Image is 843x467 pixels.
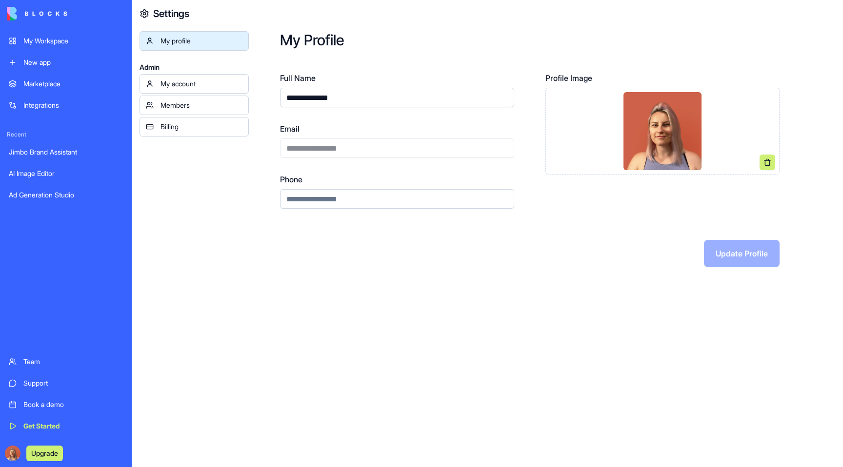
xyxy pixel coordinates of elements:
[3,53,129,72] a: New app
[23,36,123,46] div: My Workspace
[153,7,189,20] h4: Settings
[161,79,242,89] div: My account
[140,31,249,51] a: My profile
[140,74,249,94] a: My account
[161,100,242,110] div: Members
[161,122,242,132] div: Billing
[9,190,123,200] div: Ad Generation Studio
[23,79,123,89] div: Marketplace
[7,7,67,20] img: logo
[9,169,123,178] div: AI Image Editor
[26,448,63,458] a: Upgrade
[623,92,702,170] img: Preview
[545,72,780,84] label: Profile Image
[161,36,242,46] div: My profile
[140,96,249,115] a: Members
[23,100,123,110] div: Integrations
[280,123,514,135] label: Email
[3,131,129,138] span: Recent
[3,395,129,414] a: Book a demo
[23,400,123,409] div: Book a demo
[280,174,514,185] label: Phone
[9,147,123,157] div: Jimbo Brand Assistant
[3,96,129,115] a: Integrations
[140,62,249,72] span: Admin
[5,446,20,461] img: Marina_gj5dtt.jpg
[23,58,123,67] div: New app
[3,74,129,94] a: Marketplace
[3,164,129,183] a: AI Image Editor
[3,142,129,162] a: Jimbo Brand Assistant
[3,352,129,371] a: Team
[23,421,123,431] div: Get Started
[140,117,249,136] a: Billing
[3,185,129,205] a: Ad Generation Studio
[280,72,514,84] label: Full Name
[23,357,123,367] div: Team
[23,378,123,388] div: Support
[280,31,812,49] h2: My Profile
[3,373,129,393] a: Support
[26,446,63,461] button: Upgrade
[3,31,129,51] a: My Workspace
[3,416,129,436] a: Get Started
